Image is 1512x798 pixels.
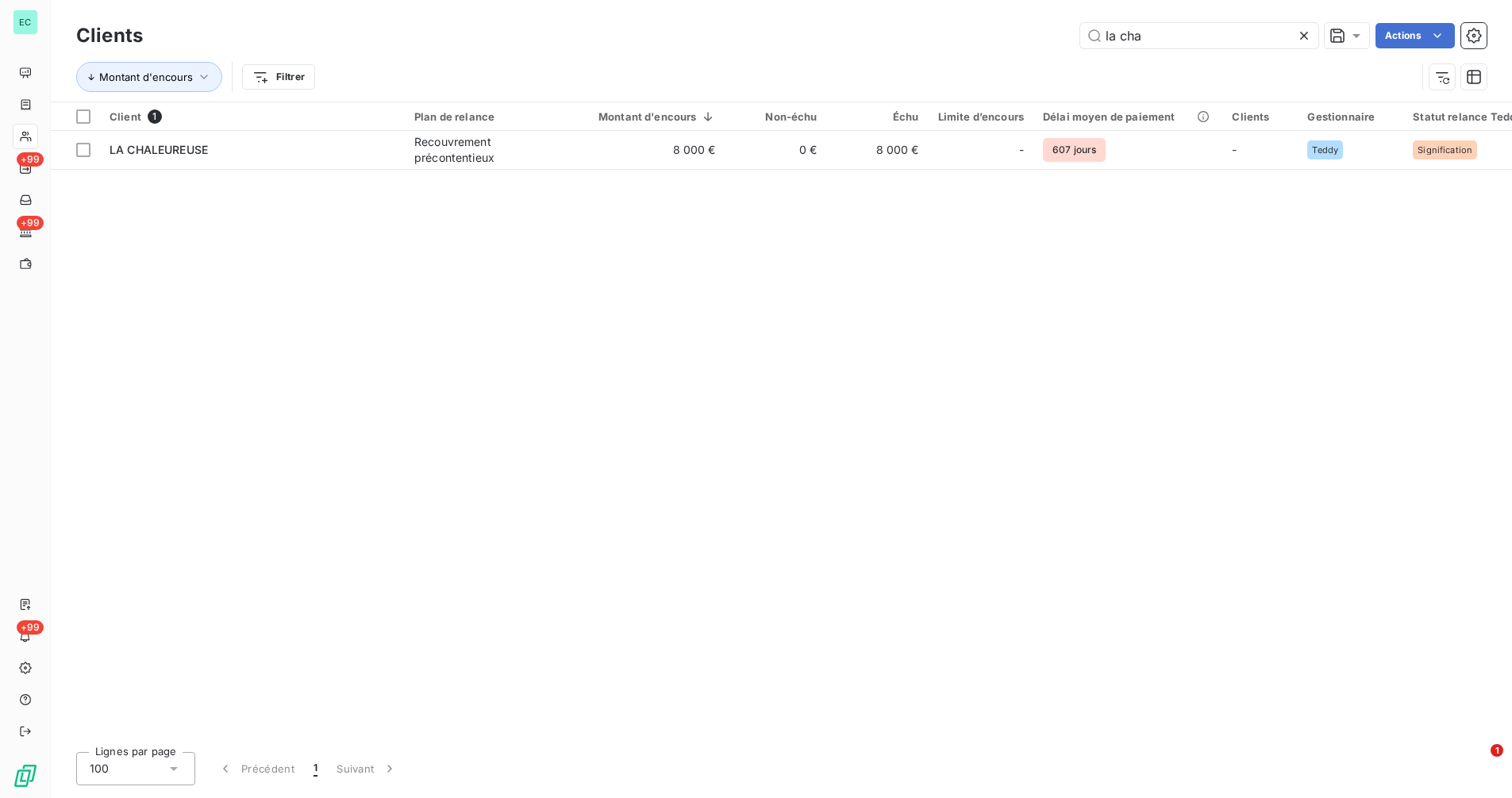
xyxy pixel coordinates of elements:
[1232,110,1288,123] div: Clients
[1019,142,1024,158] span: -
[17,216,44,230] span: +99
[110,143,208,156] span: LA CHALEUREUSE
[1080,23,1318,48] input: Rechercher
[13,763,38,788] img: Logo LeanPay
[99,71,193,83] span: Montant d'encours
[110,110,141,123] span: Client
[314,761,317,777] span: 1
[570,131,725,169] td: 8 000 €
[1418,145,1472,155] span: Signification
[1312,145,1338,155] span: Teddy
[837,110,919,123] div: Échu
[304,752,327,785] button: 1
[827,131,929,169] td: 8 000 €
[1491,744,1503,757] span: 1
[76,62,222,92] button: Montant d'encours
[1375,23,1455,48] button: Actions
[1043,110,1213,123] div: Délai moyen de paiement
[17,152,44,167] span: +99
[579,110,716,123] div: Montant d'encours
[242,64,315,90] button: Filtrer
[90,761,109,777] span: 100
[414,134,560,166] div: Recouvrement précontentieux
[725,131,827,169] td: 0 €
[1307,110,1394,123] div: Gestionnaire
[76,21,143,50] h3: Clients
[13,10,38,35] div: EC
[1232,143,1237,156] span: -
[1043,138,1106,162] span: 607 jours
[938,110,1024,123] div: Limite d’encours
[208,752,304,785] button: Précédent
[327,752,407,785] button: Suivant
[735,110,818,123] div: Non-échu
[148,109,162,124] span: 1
[17,620,44,635] span: +99
[414,110,560,123] div: Plan de relance
[1458,744,1496,782] iframe: Intercom live chat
